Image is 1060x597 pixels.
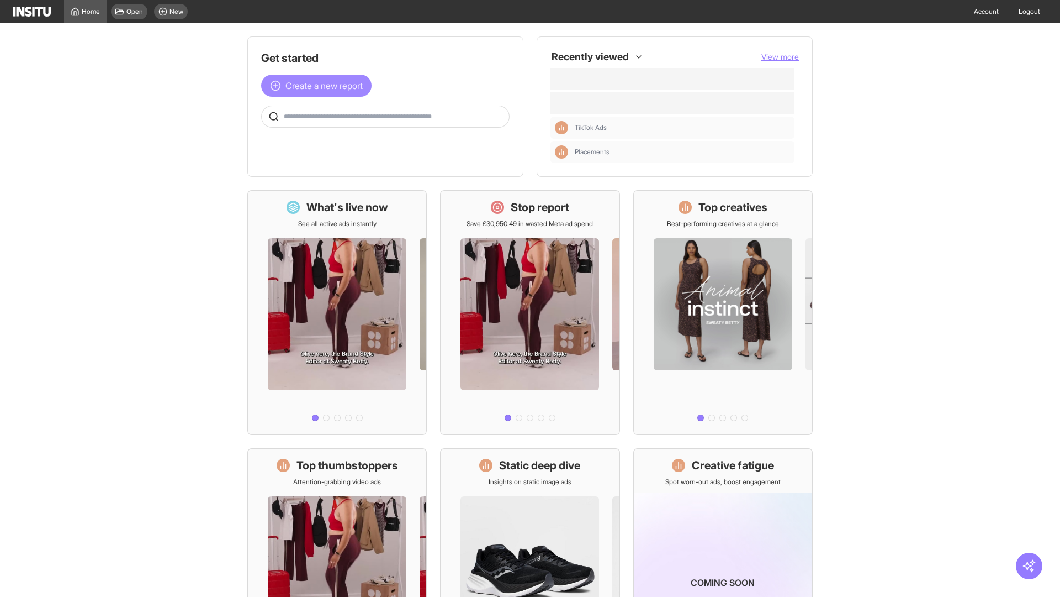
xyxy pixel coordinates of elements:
[13,7,51,17] img: Logo
[761,51,799,62] button: View more
[261,75,372,97] button: Create a new report
[261,50,510,66] h1: Get started
[298,219,377,228] p: See all active ads instantly
[698,200,767,215] h1: Top creatives
[575,148,609,156] span: Placements
[169,7,183,16] span: New
[575,148,790,156] span: Placements
[499,458,580,473] h1: Static deep dive
[296,458,398,473] h1: Top thumbstoppers
[633,190,813,435] a: Top creativesBest-performing creatives at a glance
[511,200,569,215] h1: Stop report
[667,219,779,228] p: Best-performing creatives at a glance
[761,52,799,61] span: View more
[440,190,619,435] a: Stop reportSave £30,950.49 in wasted Meta ad spend
[489,478,571,486] p: Insights on static image ads
[126,7,143,16] span: Open
[293,478,381,486] p: Attention-grabbing video ads
[575,123,790,132] span: TikTok Ads
[285,79,363,92] span: Create a new report
[555,121,568,134] div: Insights
[555,145,568,159] div: Insights
[247,190,427,435] a: What's live nowSee all active ads instantly
[467,219,593,228] p: Save £30,950.49 in wasted Meta ad spend
[575,123,607,132] span: TikTok Ads
[306,200,388,215] h1: What's live now
[82,7,100,16] span: Home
